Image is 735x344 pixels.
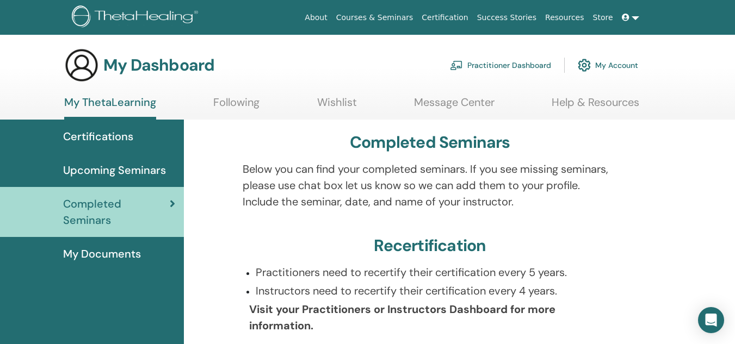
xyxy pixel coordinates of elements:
[64,48,99,83] img: generic-user-icon.jpg
[589,8,617,28] a: Store
[450,60,463,70] img: chalkboard-teacher.svg
[72,5,202,30] img: logo.png
[578,56,591,74] img: cog.svg
[256,264,617,280] p: Practitioners need to recertify their certification every 5 years.
[473,8,541,28] a: Success Stories
[256,283,617,299] p: Instructors need to recertify their certification every 4 years.
[317,96,357,117] a: Wishlist
[450,53,551,77] a: Practitioner Dashboard
[103,55,214,75] h3: My Dashboard
[332,8,418,28] a: Courses & Seminars
[541,8,589,28] a: Resources
[698,307,724,333] div: Open Intercom Messenger
[63,128,133,145] span: Certifications
[578,53,638,77] a: My Account
[249,302,555,333] b: Visit your Practitioners or Instructors Dashboard for more information.
[350,133,510,152] h3: Completed Seminars
[63,196,170,228] span: Completed Seminars
[213,96,260,117] a: Following
[414,96,495,117] a: Message Center
[300,8,331,28] a: About
[64,96,156,120] a: My ThetaLearning
[417,8,472,28] a: Certification
[63,246,141,262] span: My Documents
[552,96,639,117] a: Help & Resources
[243,161,617,210] p: Below you can find your completed seminars. If you see missing seminars, please use chat box let ...
[374,236,486,255] h3: Recertification
[63,162,166,178] span: Upcoming Seminars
